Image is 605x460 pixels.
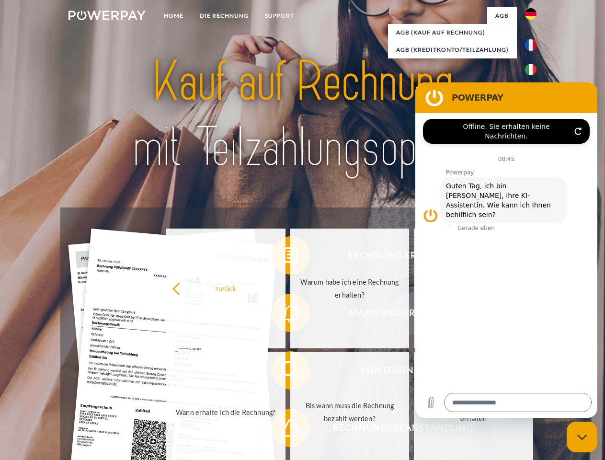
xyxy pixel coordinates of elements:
a: DIE RECHNUNG [192,7,257,24]
a: AGB (Kreditkonto/Teilzahlung) [388,41,517,58]
a: Was habe ich noch offen, ist meine Zahlung eingegangen? [414,229,533,348]
div: zurück [172,282,280,295]
img: de [525,8,537,20]
a: agb [487,7,517,24]
img: logo-powerpay-white.svg [68,11,146,20]
div: Wann erhalte ich die Rechnung? [172,405,280,418]
img: it [525,64,537,75]
img: title-powerpay_de.svg [91,46,514,184]
a: SUPPORT [257,7,302,24]
div: Warum habe ich eine Rechnung erhalten? [296,276,404,301]
a: AGB (Kauf auf Rechnung) [388,24,517,41]
div: Bis wann muss die Rechnung bezahlt werden? [296,399,404,425]
a: Home [156,7,192,24]
iframe: Schaltfläche zum Öffnen des Messaging-Fensters; Konversation läuft [567,422,597,452]
iframe: Messaging-Fenster [415,82,597,418]
img: fr [525,39,537,51]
